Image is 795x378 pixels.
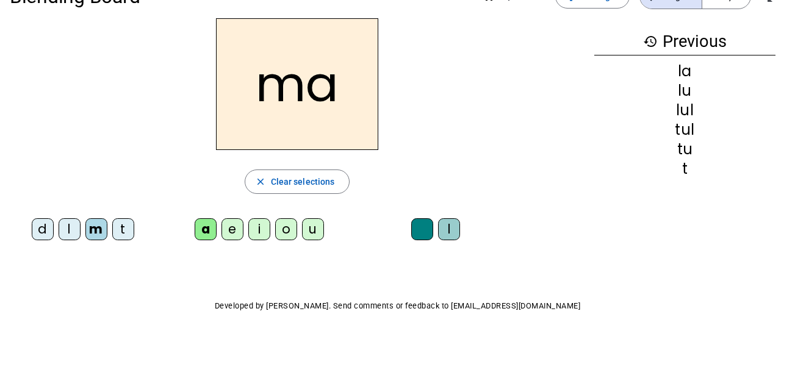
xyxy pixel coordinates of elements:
[275,218,297,240] div: o
[594,103,775,118] div: lul
[248,218,270,240] div: i
[255,176,266,187] mat-icon: close
[59,218,81,240] div: l
[302,218,324,240] div: u
[85,218,107,240] div: m
[643,34,658,49] mat-icon: history
[594,84,775,98] div: lu
[112,218,134,240] div: t
[221,218,243,240] div: e
[594,162,775,176] div: t
[195,218,217,240] div: a
[245,169,350,194] button: Clear selections
[271,174,335,189] span: Clear selections
[594,28,775,55] h3: Previous
[594,142,775,157] div: tu
[216,18,378,150] h2: ma
[10,299,785,313] p: Developed by [PERSON_NAME]. Send comments or feedback to [EMAIL_ADDRESS][DOMAIN_NAME]
[438,218,460,240] div: l
[594,64,775,79] div: la
[594,123,775,137] div: tul
[32,218,54,240] div: d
